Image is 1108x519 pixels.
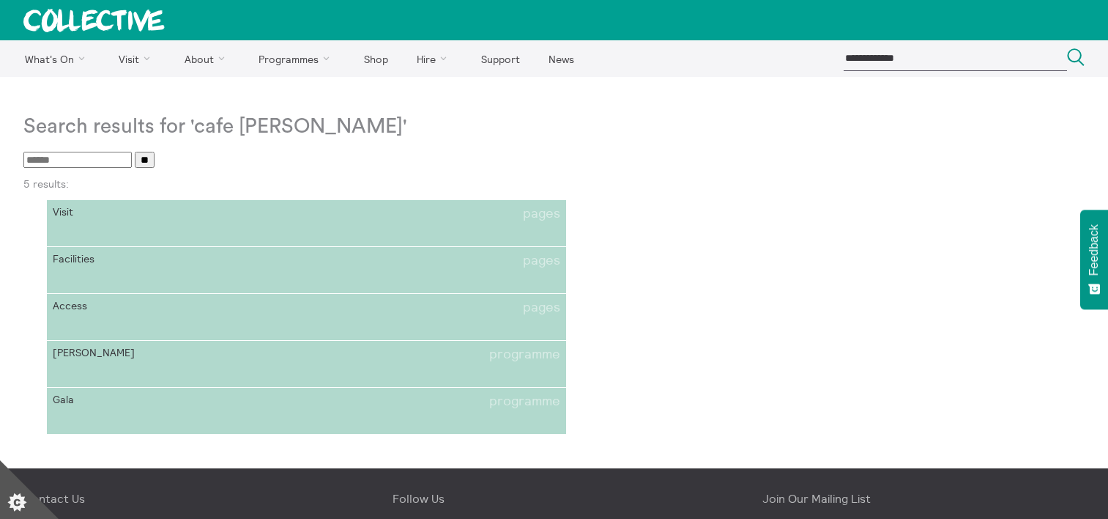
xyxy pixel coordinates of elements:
[523,253,560,268] span: pages
[523,300,560,315] span: pages
[47,341,566,388] a: [PERSON_NAME]programme
[47,247,566,294] a: Facilitiespages
[53,206,306,221] span: Visit
[53,300,306,315] span: Access
[246,40,349,77] a: Programmes
[47,200,566,247] a: Visitpages
[47,388,566,435] a: Galaprogramme
[53,253,306,268] span: Facilities
[489,394,560,409] span: programme
[23,178,1085,190] p: 5 results:
[23,492,346,505] h4: Contact Us
[1087,224,1101,276] span: Feedback
[1080,210,1108,309] button: Feedback - Show survey
[404,40,466,77] a: Hire
[489,347,560,362] span: programme
[47,294,566,341] a: Accesspages
[171,40,243,77] a: About
[53,394,306,409] span: Gala
[535,40,587,77] a: News
[12,40,103,77] a: What's On
[762,492,1085,505] h4: Join Our Mailing List
[393,492,715,505] h4: Follow Us
[351,40,401,77] a: Shop
[106,40,169,77] a: Visit
[468,40,532,77] a: Support
[23,114,1085,138] h1: Search results for 'cafe [PERSON_NAME]'
[523,206,560,221] span: pages
[53,347,306,362] span: [PERSON_NAME]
